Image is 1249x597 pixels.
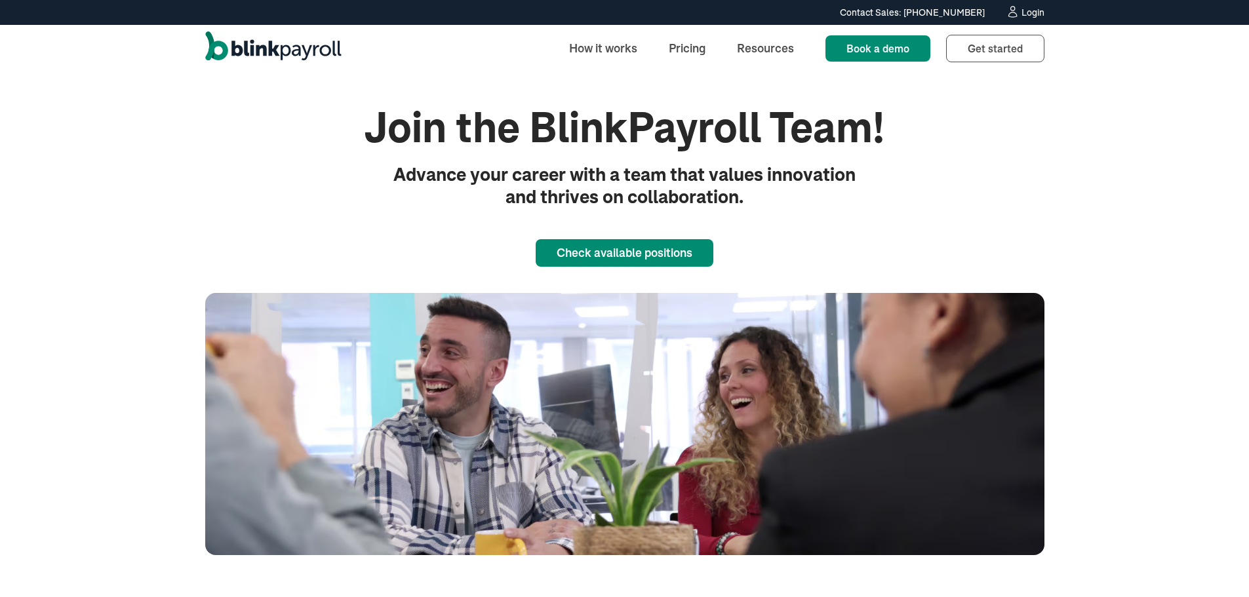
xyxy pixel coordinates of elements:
[559,34,648,62] a: How it works
[1006,5,1044,20] a: Login
[968,42,1023,55] span: Get started
[726,34,804,62] a: Resources
[658,34,716,62] a: Pricing
[825,35,930,62] a: Book a demo
[536,239,713,267] a: Check available positions
[840,6,985,20] div: Contact Sales: [PHONE_NUMBER]
[205,31,342,66] a: home
[846,42,909,55] span: Book a demo
[373,164,877,208] p: Advance your career with a team that values innovation and thrives on collaboration.
[946,35,1044,62] a: Get started
[331,104,919,154] h1: Join the BlinkPayroll Team!
[1021,8,1044,17] div: Login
